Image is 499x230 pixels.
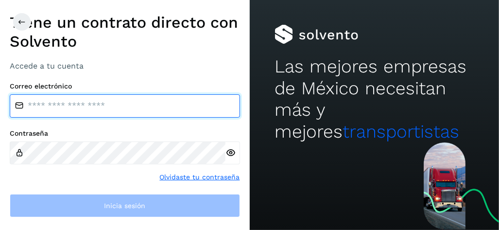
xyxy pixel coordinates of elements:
[10,194,240,217] button: Inicia sesión
[10,13,240,51] h1: Tiene un contrato directo con Solvento
[104,202,145,209] span: Inicia sesión
[275,56,474,142] h2: Las mejores empresas de México necesitan más y mejores
[10,82,240,90] label: Correo electrónico
[343,121,459,142] span: transportistas
[160,172,240,182] a: Olvidaste tu contraseña
[10,129,240,138] label: Contraseña
[10,61,240,71] h3: Accede a tu cuenta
